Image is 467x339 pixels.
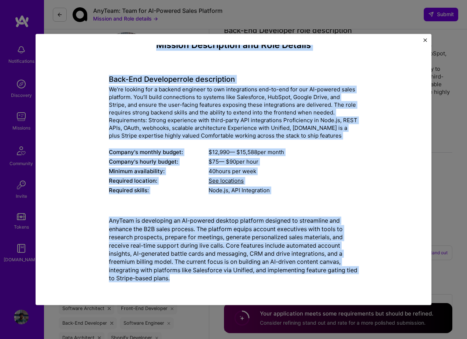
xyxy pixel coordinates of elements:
div: Node.js, API Integration [209,187,358,194]
div: 40 hours per week [209,168,358,175]
div: Required location: [109,177,209,185]
span: See locations [209,178,244,185]
div: Company's monthly budget: [109,149,209,156]
div: Company's hourly budget: [109,158,209,166]
div: $ 75 — $ 90 per hour [209,158,358,166]
div: Required skills: [109,187,209,194]
div: $ 12,990 — $ 15,588 per month [209,149,358,156]
h4: Mission Description and Role Details [109,40,358,51]
p: AnyTeam is developing an AI-powered desktop platform designed to streamline and enhance the B2B s... [109,217,358,282]
div: We’re looking for a backend engineer to own integrations end-to-end for our AI-powered sales plat... [109,86,358,140]
div: Minimum availability: [109,168,209,175]
button: Close [423,38,427,46]
h4: Back-End Developer role description [109,75,358,84]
